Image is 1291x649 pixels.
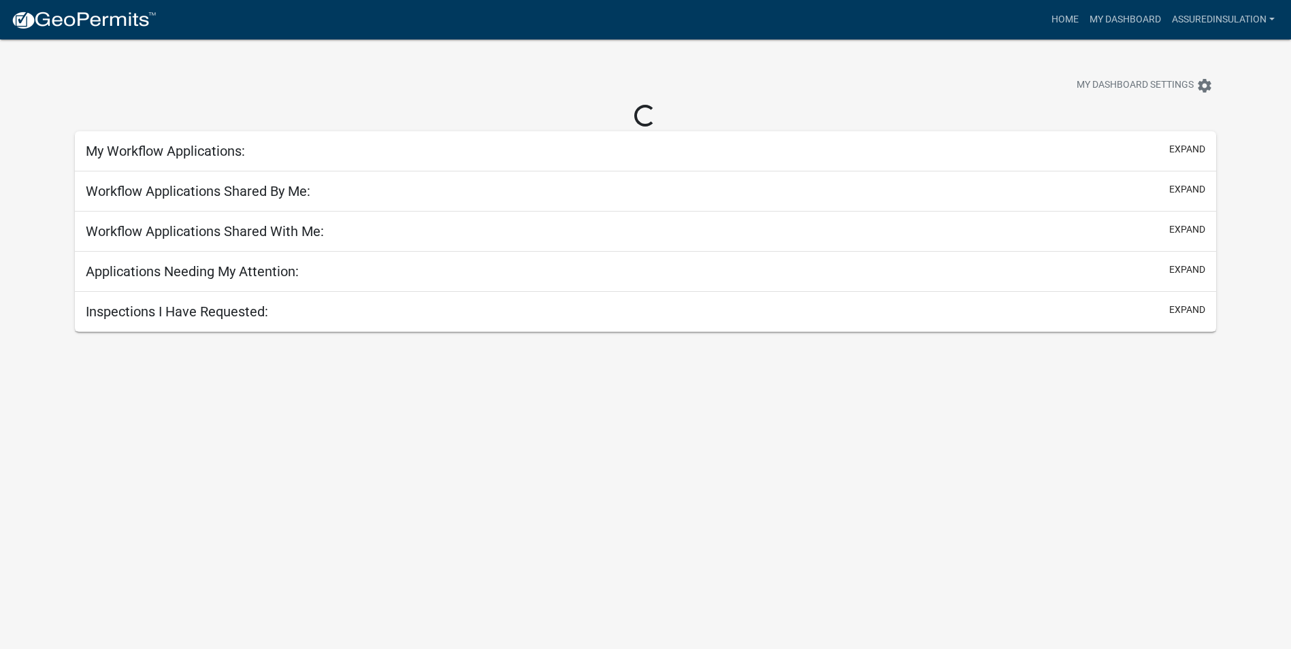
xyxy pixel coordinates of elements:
span: My Dashboard Settings [1077,78,1194,94]
h5: Workflow Applications Shared By Me: [86,183,310,199]
i: settings [1196,78,1213,94]
button: expand [1169,263,1205,277]
button: expand [1169,222,1205,237]
a: AssuredInsulation [1166,7,1280,33]
h5: Inspections I Have Requested: [86,303,268,320]
button: expand [1169,142,1205,156]
button: expand [1169,182,1205,197]
h5: Applications Needing My Attention: [86,263,299,280]
button: My Dashboard Settingssettings [1066,72,1224,99]
h5: My Workflow Applications: [86,143,245,159]
a: Home [1046,7,1084,33]
h5: Workflow Applications Shared With Me: [86,223,324,239]
a: My Dashboard [1084,7,1166,33]
button: expand [1169,303,1205,317]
